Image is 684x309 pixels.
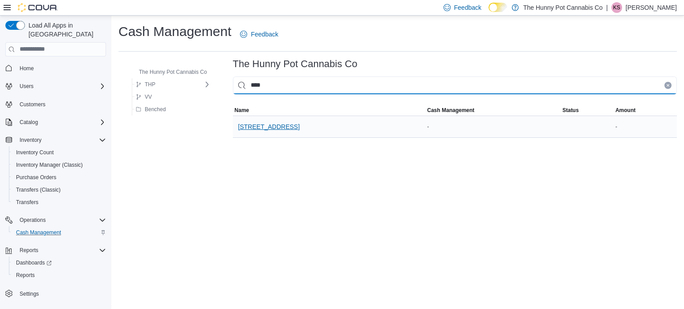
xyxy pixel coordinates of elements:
[16,81,106,92] span: Users
[12,257,55,268] a: Dashboards
[145,93,152,100] span: VV
[16,99,49,110] a: Customers
[20,136,41,144] span: Inventory
[132,79,159,90] button: THP
[16,81,37,92] button: Users
[12,185,106,195] span: Transfers (Classic)
[489,3,507,12] input: Dark Mode
[16,259,52,266] span: Dashboards
[16,289,42,299] a: Settings
[233,76,677,94] input: This is a search bar. As you type, the results lower in the page will automatically filter.
[9,146,110,159] button: Inventory Count
[614,105,677,116] button: Amount
[251,30,278,39] span: Feedback
[9,196,110,209] button: Transfers
[2,214,110,226] button: Operations
[12,227,65,238] a: Cash Management
[12,270,38,281] a: Reports
[9,171,110,184] button: Purchase Orders
[145,106,166,113] span: Benched
[12,147,57,158] a: Inventory Count
[236,25,281,43] a: Feedback
[20,65,34,72] span: Home
[9,184,110,196] button: Transfers (Classic)
[16,229,61,236] span: Cash Management
[16,288,106,299] span: Settings
[126,67,211,77] button: The Hunny Pot Cannabis Co
[561,105,614,116] button: Status
[12,172,106,183] span: Purchase Orders
[12,197,42,208] a: Transfers
[9,159,110,171] button: Inventory Manager (Classic)
[9,257,110,269] a: Dashboards
[425,121,561,132] div: -
[16,135,106,145] span: Inventory
[18,3,58,12] img: Cova
[16,63,106,74] span: Home
[2,287,110,300] button: Settings
[20,290,39,297] span: Settings
[235,118,303,136] button: [STREET_ADDRESS]
[235,107,249,114] span: Name
[20,247,38,254] span: Reports
[16,272,35,279] span: Reports
[454,3,481,12] span: Feedback
[2,62,110,75] button: Home
[611,2,622,13] div: Kandice Sparks
[9,226,110,239] button: Cash Management
[118,23,231,40] h1: Cash Management
[233,105,426,116] button: Name
[16,215,49,225] button: Operations
[615,107,635,114] span: Amount
[664,82,672,89] button: Clear input
[145,81,155,88] span: THP
[2,116,110,128] button: Catalog
[2,134,110,146] button: Inventory
[12,185,64,195] a: Transfers (Classic)
[16,63,37,74] a: Home
[233,59,358,69] h3: The Hunny Pot Cannabis Co
[16,215,106,225] span: Operations
[12,257,106,268] span: Dashboards
[2,244,110,257] button: Reports
[25,21,106,39] span: Load All Apps in [GEOGRAPHIC_DATA]
[12,160,86,170] a: Inventory Manager (Classic)
[12,160,106,170] span: Inventory Manager (Classic)
[20,119,38,126] span: Catalog
[425,105,561,116] button: Cash Management
[12,227,106,238] span: Cash Management
[16,135,45,145] button: Inventory
[20,83,33,90] span: Users
[16,174,57,181] span: Purchase Orders
[606,2,608,13] p: |
[2,80,110,92] button: Users
[562,107,579,114] span: Status
[523,2,603,13] p: The Hunny Pot Cannabis Co
[9,269,110,281] button: Reports
[12,270,106,281] span: Reports
[132,104,169,115] button: Benched
[12,147,106,158] span: Inventory Count
[16,186,61,193] span: Transfers (Classic)
[16,161,83,169] span: Inventory Manager (Classic)
[16,245,106,256] span: Reports
[12,172,60,183] a: Purchase Orders
[16,117,41,128] button: Catalog
[20,217,46,224] span: Operations
[132,92,155,102] button: VV
[238,122,300,131] span: [STREET_ADDRESS]
[613,2,620,13] span: KS
[2,98,110,111] button: Customers
[16,245,42,256] button: Reports
[16,149,54,156] span: Inventory Count
[16,199,38,206] span: Transfers
[20,101,45,108] span: Customers
[614,121,677,132] div: -
[626,2,677,13] p: [PERSON_NAME]
[427,107,474,114] span: Cash Management
[16,117,106,128] span: Catalog
[16,99,106,110] span: Customers
[12,197,106,208] span: Transfers
[139,68,207,76] span: The Hunny Pot Cannabis Co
